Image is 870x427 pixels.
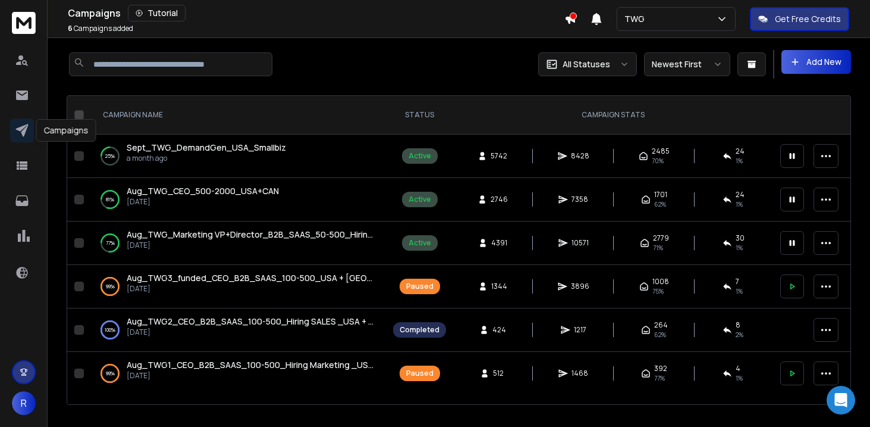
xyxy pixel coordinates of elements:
button: Get Free Credits [750,7,849,31]
div: Active [409,195,431,204]
div: Paused [406,282,434,291]
td: 99%Aug_TWG1_CEO_B2B_SAAS_100-500_Hiring Marketing _USA + [GEOGRAPHIC_DATA][DATE] [89,352,386,395]
td: 99%Aug_TWG3_funded_CEO_B2B_SAAS_100-500_USA + [GEOGRAPHIC_DATA][DATE] [89,265,386,308]
span: Aug_TWG_Marketing VP+Director_B2B_SAAS_50-500_Hiring Marketing _USA + [GEOGRAPHIC_DATA] [127,229,535,240]
p: [DATE] [127,197,279,207]
span: 75 % [652,286,664,296]
th: STATUS [386,96,453,135]
span: 71 % [653,243,663,253]
span: 24 [736,147,745,156]
span: 1344 [491,282,507,291]
div: Campaigns [36,119,96,142]
td: 81%Aug_TWG_CEO_500-2000_USA+CAN[DATE] [89,178,386,222]
p: 99 % [106,280,115,292]
p: Campaigns added [68,24,133,33]
span: 7358 [571,195,588,204]
div: Completed [400,325,439,335]
div: Campaigns [68,5,564,21]
span: 4391 [491,238,507,248]
td: 25%Sept_TWG_DemandGen_USA_Smallbiza month ago [89,135,386,178]
span: 62 % [654,200,666,209]
a: Sept_TWG_DemandGen_USA_Smallbiz [127,142,286,154]
span: 70 % [652,156,664,166]
button: Newest First [644,52,730,76]
p: 81 % [106,194,114,205]
span: 1 % [736,286,743,296]
span: 1 % [736,243,743,253]
p: 99 % [106,367,115,379]
a: Aug_TWG_CEO_500-2000_USA+CAN [127,185,279,197]
span: 2485 [652,147,670,156]
a: Aug_TWG1_CEO_B2B_SAAS_100-500_Hiring Marketing _USA + [GEOGRAPHIC_DATA] [127,359,374,371]
span: 1 % [736,200,743,209]
span: 2 % [736,330,743,339]
span: 5742 [491,151,507,161]
span: 10571 [571,238,589,248]
span: Aug_TWG_CEO_500-2000_USA+CAN [127,185,279,197]
button: R [12,391,36,415]
p: Get Free Credits [775,13,841,25]
span: Aug_TWG2_CEO_B2B_SAAS_100-500_Hiring SALES _USA + [GEOGRAPHIC_DATA] [127,316,457,327]
span: 424 [492,325,506,335]
p: 25 % [105,150,115,162]
span: Aug_TWG3_funded_CEO_B2B_SAAS_100-500_USA + [GEOGRAPHIC_DATA] [127,272,434,283]
span: 24 [736,190,745,200]
span: 392 [654,364,667,373]
p: [DATE] [127,328,374,337]
a: Aug_TWG3_funded_CEO_B2B_SAAS_100-500_USA + [GEOGRAPHIC_DATA] [127,272,374,284]
p: 100 % [105,324,115,336]
p: 77 % [106,237,115,249]
span: 2779 [653,233,669,243]
th: CAMPAIGN STATS [453,96,773,135]
p: [DATE] [127,371,374,381]
th: CAMPAIGN NAME [89,96,386,135]
span: 1 % [736,373,743,383]
span: 62 % [654,330,666,339]
div: Active [409,151,431,161]
span: 1701 [654,190,667,200]
p: TWG [624,13,649,25]
td: 100%Aug_TWG2_CEO_B2B_SAAS_100-500_Hiring SALES _USA + [GEOGRAPHIC_DATA][DATE] [89,308,386,352]
span: 6 [68,23,73,33]
span: Sept_TWG_DemandGen_USA_Smallbiz [127,142,286,153]
div: Open Intercom Messenger [827,386,855,414]
a: Aug_TWG_Marketing VP+Director_B2B_SAAS_50-500_Hiring Marketing _USA + [GEOGRAPHIC_DATA] [127,229,374,241]
a: Aug_TWG2_CEO_B2B_SAAS_100-500_Hiring SALES _USA + [GEOGRAPHIC_DATA] [127,316,374,328]
span: 1008 [652,277,669,286]
span: 4 [736,364,740,373]
span: 77 % [654,373,665,383]
div: Paused [406,369,434,378]
div: Active [409,238,431,248]
span: 7 [736,277,739,286]
span: 1468 [571,369,588,378]
span: 264 [654,320,668,330]
p: All Statuses [563,58,610,70]
span: 30 [736,233,745,243]
span: 1 % [736,156,743,166]
p: [DATE] [127,284,374,294]
span: Aug_TWG1_CEO_B2B_SAAS_100-500_Hiring Marketing _USA + [GEOGRAPHIC_DATA] [127,359,470,370]
span: 8 [736,320,740,330]
span: 3896 [571,282,589,291]
span: 8428 [571,151,589,161]
p: [DATE] [127,241,374,250]
button: Add New [781,50,851,74]
p: a month ago [127,154,286,163]
td: 77%Aug_TWG_Marketing VP+Director_B2B_SAAS_50-500_Hiring Marketing _USA + [GEOGRAPHIC_DATA][DATE] [89,222,386,265]
button: Tutorial [128,5,186,21]
span: 1217 [574,325,586,335]
span: 2746 [491,195,508,204]
span: 512 [493,369,505,378]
